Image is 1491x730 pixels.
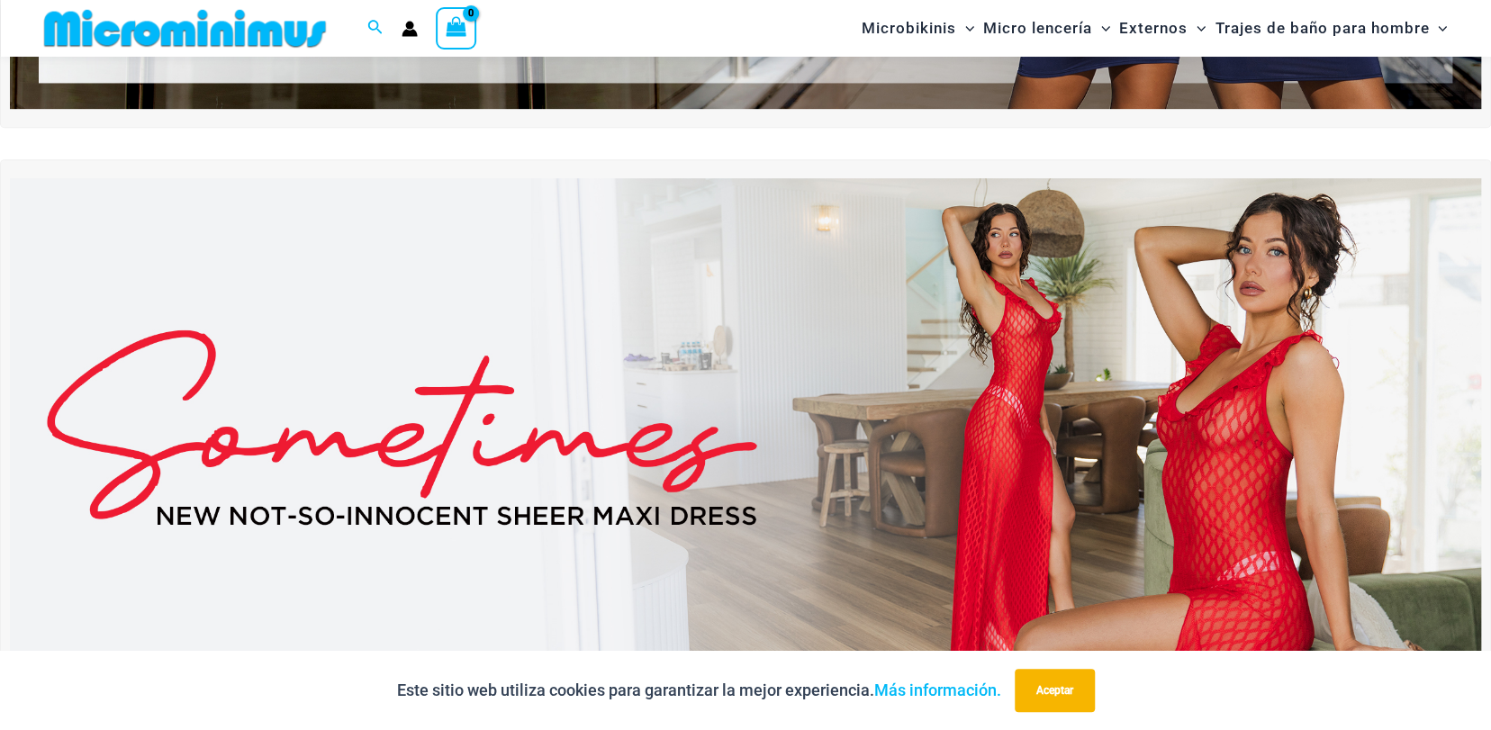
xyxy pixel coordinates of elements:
span: Alternar menú [1092,5,1110,51]
span: Alternar menú [1429,5,1447,51]
a: Ver carrito de compras, vacío [436,7,477,49]
button: Aceptar [1015,669,1095,712]
img: MM SHOP LOGO PLANO [37,8,333,49]
a: Enlace del icono de búsqueda [367,17,384,40]
font: Este sitio web utiliza cookies para garantizar la mejor experiencia. [397,680,874,699]
a: ExternosAlternar menúAlternar menú [1115,5,1210,51]
img: A veces vestido largo rojo [10,178,1481,678]
span: Alternar menú [956,5,974,51]
nav: Navegación del sitio [854,3,1455,54]
font: Micro lencería [983,19,1092,37]
a: Enlace del icono de la cuenta [402,21,418,37]
font: Externos [1119,19,1188,37]
a: Trajes de baño para hombreAlternar menúAlternar menú [1210,5,1451,51]
span: Alternar menú [1188,5,1206,51]
font: Trajes de baño para hombre [1215,19,1429,37]
font: Microbikinis [862,19,956,37]
a: MicrobikinisAlternar menúAlternar menú [857,5,979,51]
a: Más información. [874,680,1001,699]
a: Micro lenceríaAlternar menúAlternar menú [979,5,1115,51]
font: Aceptar [1036,684,1073,697]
